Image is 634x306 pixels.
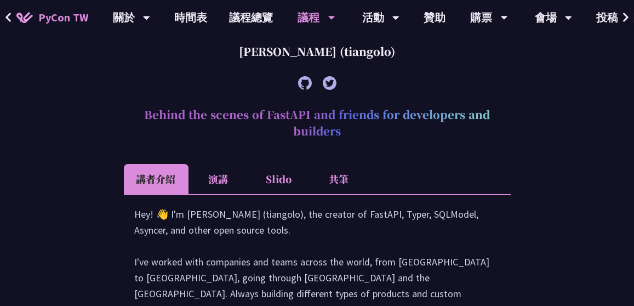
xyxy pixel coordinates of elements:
[249,164,309,194] li: Slido
[189,164,249,194] li: 演講
[124,98,511,148] h2: Behind the scenes of FastAPI and friends for developers and builders
[124,35,511,68] div: [PERSON_NAME] (tiangolo)
[309,164,369,194] li: 共筆
[5,4,99,31] a: PyCon TW
[16,12,33,23] img: Home icon of PyCon TW 2025
[38,9,88,26] span: PyCon TW
[124,164,189,194] li: 講者介紹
